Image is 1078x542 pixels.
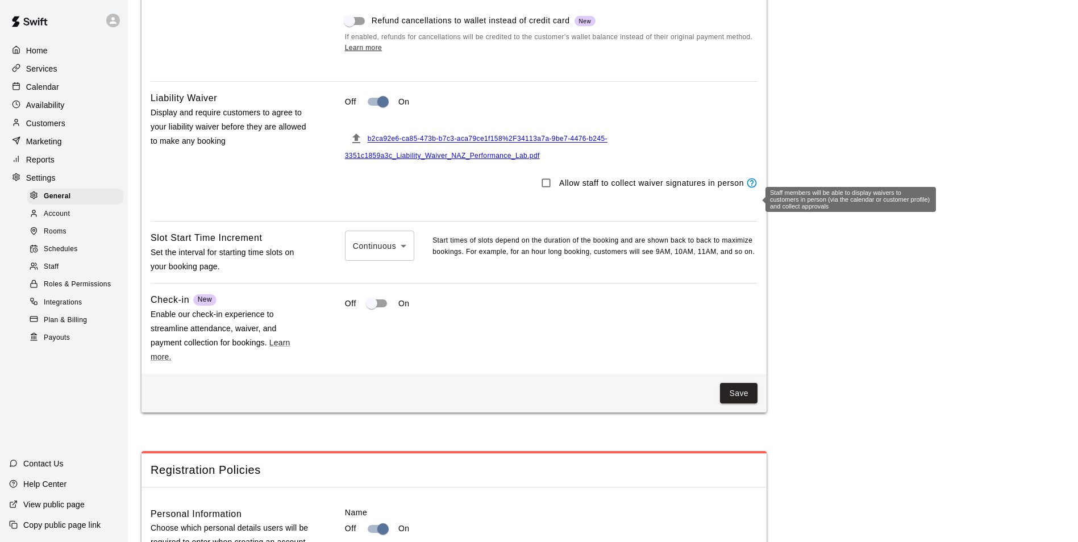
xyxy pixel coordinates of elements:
[27,311,128,329] a: Plan & Billing
[9,169,119,186] a: Settings
[345,32,757,55] span: If enabled, refunds for cancellations will be credited to the customer's wallet balance instead o...
[151,293,189,307] h6: Check-in
[27,189,123,205] div: General
[151,245,309,274] p: Set the interval for starting time slots on your booking page.
[345,96,356,108] p: Off
[9,151,119,168] a: Reports
[151,106,309,149] p: Display and require customers to agree to your liability waiver before they are allowed to make a...
[345,507,757,518] label: Name
[9,133,119,150] a: Marketing
[26,118,65,129] p: Customers
[9,78,119,95] a: Calendar
[398,523,410,535] p: On
[151,307,309,365] p: Enable our check-in experience to streamline attendance, waiver, and payment collection for booki...
[27,312,123,328] div: Plan & Billing
[27,259,128,276] a: Staff
[9,97,119,114] a: Availability
[26,63,57,74] p: Services
[44,297,82,308] span: Integrations
[151,507,242,522] h6: Personal Information
[27,206,123,222] div: Account
[23,519,101,531] p: Copy public page link
[27,205,128,223] a: Account
[151,462,757,478] span: Registration Policies
[44,315,87,326] span: Plan & Billing
[27,294,128,311] a: Integrations
[27,330,123,346] div: Payouts
[27,241,128,259] a: Schedules
[345,44,382,52] a: Learn more
[27,276,128,294] a: Roles & Permissions
[23,478,66,490] p: Help Center
[27,223,128,241] a: Rooms
[398,298,410,310] p: On
[26,136,62,147] p: Marketing
[432,235,757,258] p: Start times of slots depend on the duration of the booking and are shown back to back to maximize...
[151,231,263,245] h6: Slot Start Time Increment
[44,261,59,273] span: Staff
[27,224,123,240] div: Rooms
[345,135,607,160] a: b2ca92e6-ca85-473b-b7c3-aca79ce1f158%2F34113a7a-9be7-4476-b245-3351c1859a3c_Liability_Waiver_NAZ_...
[44,279,111,290] span: Roles & Permissions
[26,99,65,111] p: Availability
[746,177,757,189] svg: Staff members will be able to display waivers to customers in person (via the calendar or custome...
[27,295,123,311] div: Integrations
[9,42,119,59] a: Home
[27,241,123,257] div: Schedules
[26,154,55,165] p: Reports
[559,177,744,189] p: Allow staff to collect waiver signatures in person
[765,187,936,212] div: Staff members will be able to display waivers to customers in person (via the calendar or custome...
[27,277,123,293] div: Roles & Permissions
[23,458,64,469] p: Contact Us
[398,96,410,108] p: On
[151,91,217,106] h6: Liability Waiver
[44,191,71,202] span: General
[27,259,123,275] div: Staff
[198,295,212,303] span: New
[26,81,59,93] p: Calendar
[44,209,70,220] span: Account
[26,172,56,184] p: Settings
[44,332,70,344] span: Payouts
[23,499,85,510] p: View public page
[44,226,66,237] span: Rooms
[372,15,596,27] span: Refund cancellations to wallet instead of credit card
[9,60,119,77] a: Services
[9,115,119,132] a: Customers
[345,127,368,150] button: File must be a PDF with max upload size of 2MB
[44,244,78,255] span: Schedules
[345,298,356,310] p: Off
[26,45,48,56] p: Home
[345,523,356,535] p: Off
[27,187,128,205] a: General
[575,17,596,26] span: New
[345,231,414,261] div: Continuous
[27,329,128,347] a: Payouts
[720,383,757,404] button: Save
